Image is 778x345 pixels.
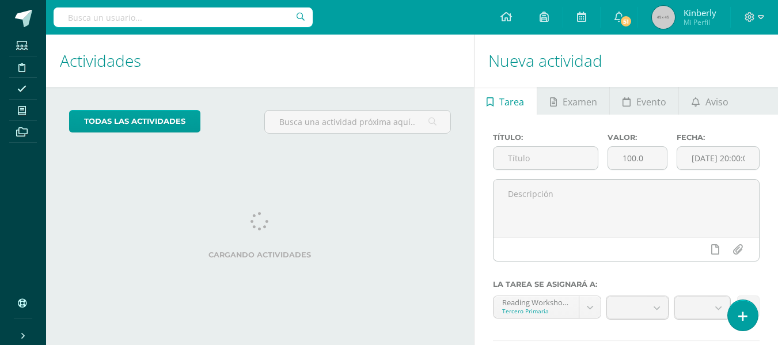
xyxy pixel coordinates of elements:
[493,133,599,142] label: Título:
[69,251,451,259] label: Cargando actividades
[488,35,764,87] h1: Nueva actividad
[679,87,741,115] a: Aviso
[69,110,200,132] a: todas las Actividades
[608,133,667,142] label: Valor:
[677,147,759,169] input: Fecha de entrega
[475,87,537,115] a: Tarea
[502,307,570,315] div: Tercero Primaria
[684,7,716,18] span: Kinberly
[636,88,666,116] span: Evento
[499,88,524,116] span: Tarea
[494,296,601,318] a: Reading Workshop 'A'Tercero Primaria
[60,35,460,87] h1: Actividades
[652,6,675,29] img: 45x45
[619,15,632,28] span: 51
[537,87,609,115] a: Examen
[563,88,597,116] span: Examen
[608,147,667,169] input: Puntos máximos
[265,111,450,133] input: Busca una actividad próxima aquí...
[677,133,760,142] label: Fecha:
[502,296,570,307] div: Reading Workshop 'A'
[494,147,598,169] input: Título
[684,17,716,27] span: Mi Perfil
[610,87,678,115] a: Evento
[493,280,760,289] label: La tarea se asignará a:
[54,7,313,27] input: Busca un usuario...
[705,88,728,116] span: Aviso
